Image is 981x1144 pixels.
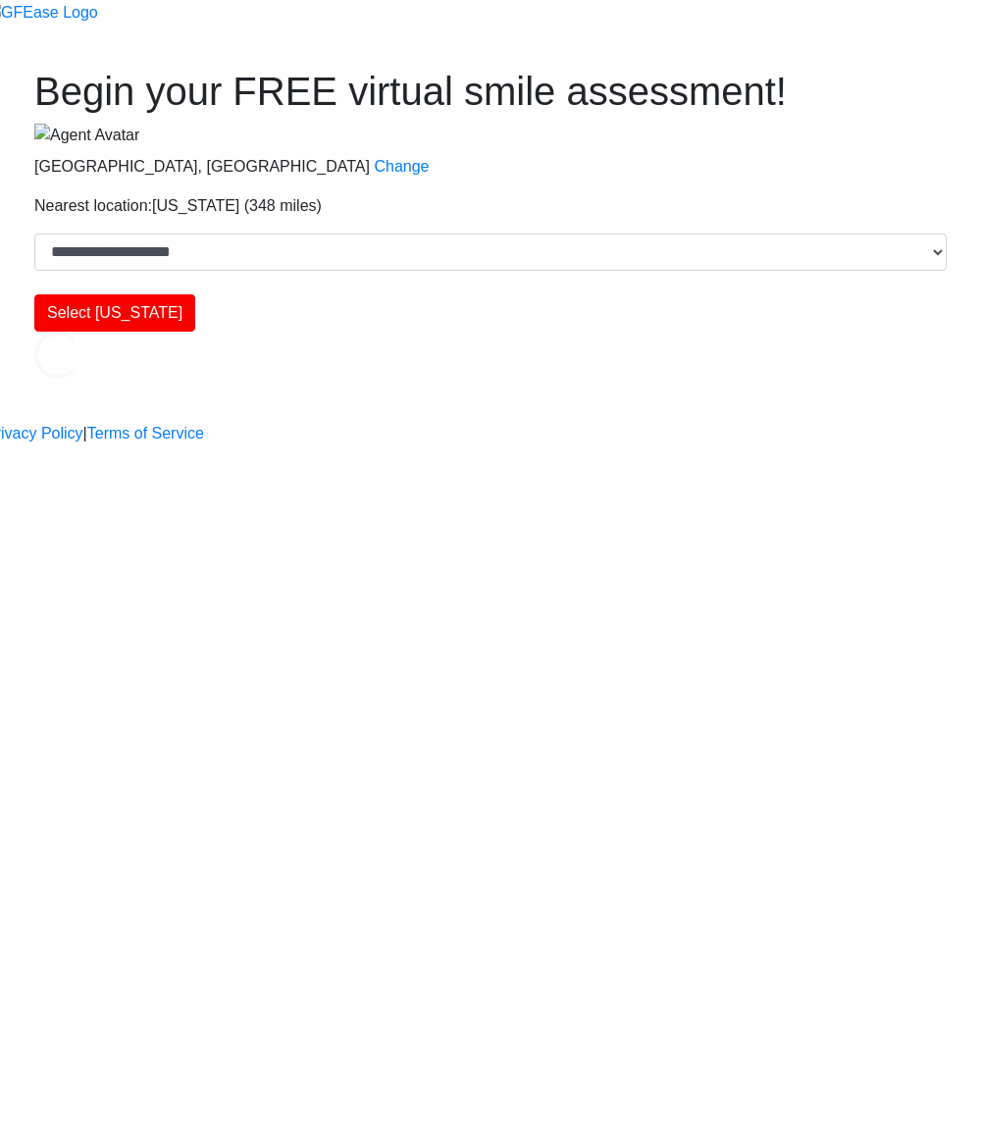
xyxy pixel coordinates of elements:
[152,197,239,214] span: [US_STATE]
[34,294,195,332] button: Select [US_STATE]
[34,68,947,115] h1: Begin your FREE virtual smile assessment!
[83,422,87,445] a: |
[244,197,322,214] span: (348 miles)
[374,158,429,175] a: Change
[34,158,370,175] span: [GEOGRAPHIC_DATA], [GEOGRAPHIC_DATA]
[34,194,947,218] p: Nearest location:
[87,422,204,445] a: Terms of Service
[34,124,139,147] img: Agent Avatar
